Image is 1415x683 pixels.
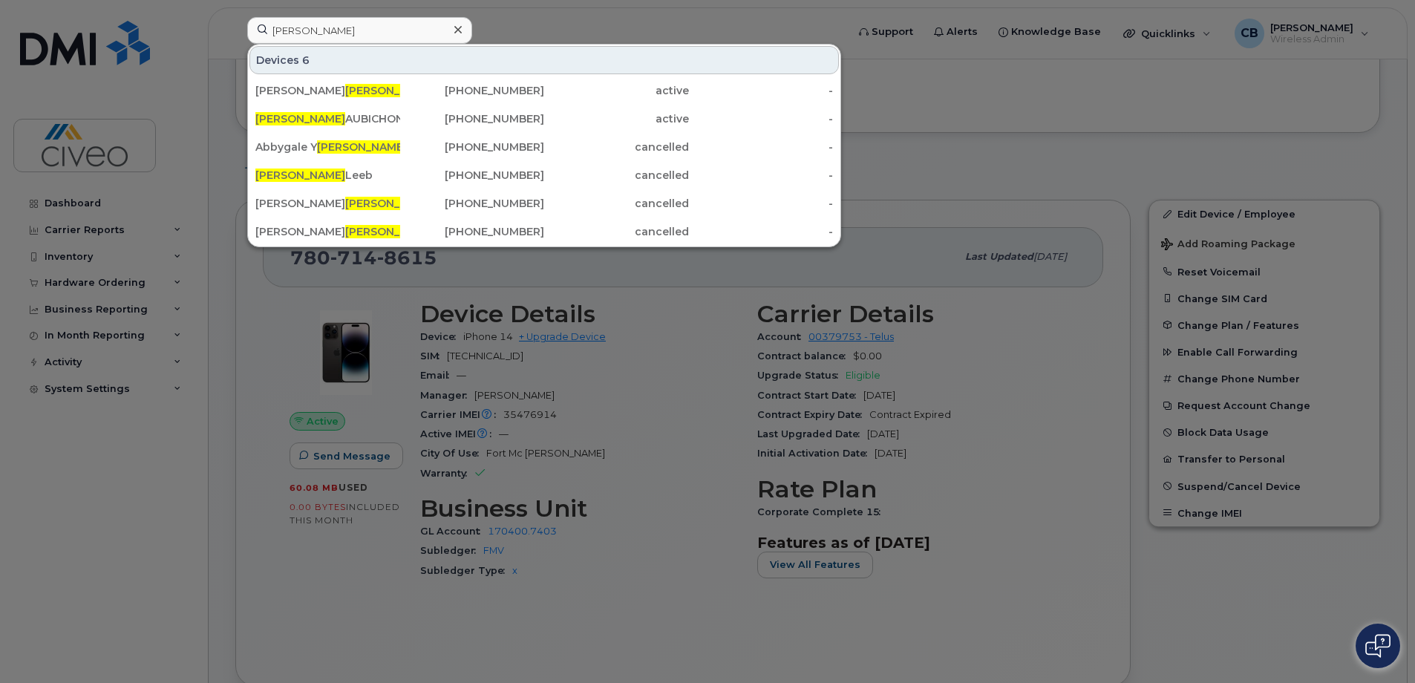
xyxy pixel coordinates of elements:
[255,169,345,182] span: [PERSON_NAME]
[317,140,407,154] span: [PERSON_NAME]
[249,46,839,74] div: Devices
[544,83,689,98] div: active
[689,196,834,211] div: -
[400,168,545,183] div: [PHONE_NUMBER]
[249,218,839,245] a: [PERSON_NAME][PERSON_NAME]g[PHONE_NUMBER]cancelled-
[400,140,545,154] div: [PHONE_NUMBER]
[255,196,400,211] div: [PERSON_NAME] g
[345,84,435,97] span: [PERSON_NAME]
[544,111,689,126] div: active
[249,190,839,217] a: [PERSON_NAME][PERSON_NAME]g[PHONE_NUMBER]cancelled-
[1365,634,1391,658] img: Open chat
[544,168,689,183] div: cancelled
[255,140,400,154] div: Abbygale Y n-Cometa
[249,105,839,132] a: [PERSON_NAME]AUBICHON[PHONE_NUMBER]active-
[689,140,834,154] div: -
[255,224,400,239] div: [PERSON_NAME] g
[544,224,689,239] div: cancelled
[345,225,435,238] span: [PERSON_NAME]
[689,83,834,98] div: -
[249,134,839,160] a: Abbygale Y[PERSON_NAME]n-Cometa[PHONE_NUMBER]cancelled-
[689,168,834,183] div: -
[255,111,400,126] div: AUBICHON
[249,162,839,189] a: [PERSON_NAME]Leeb[PHONE_NUMBER]cancelled-
[247,17,472,44] input: Find something...
[400,224,545,239] div: [PHONE_NUMBER]
[255,112,345,125] span: [PERSON_NAME]
[400,196,545,211] div: [PHONE_NUMBER]
[400,83,545,98] div: [PHONE_NUMBER]
[302,53,310,68] span: 6
[255,83,400,98] div: [PERSON_NAME] g
[400,111,545,126] div: [PHONE_NUMBER]
[689,111,834,126] div: -
[255,168,400,183] div: Leeb
[345,197,435,210] span: [PERSON_NAME]
[544,140,689,154] div: cancelled
[249,77,839,104] a: [PERSON_NAME][PERSON_NAME]g[PHONE_NUMBER]active-
[689,224,834,239] div: -
[544,196,689,211] div: cancelled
